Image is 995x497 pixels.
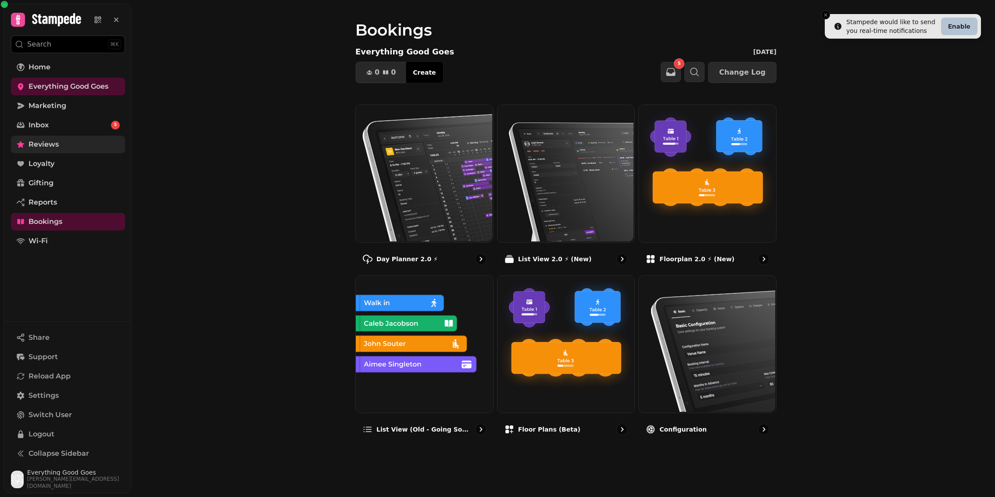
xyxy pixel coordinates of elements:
a: Settings [11,387,125,404]
img: User avatar [11,471,24,488]
span: 5 [678,61,681,66]
p: Floorplan 2.0 ⚡ (New) [659,255,734,263]
svg: go to [618,425,626,434]
svg: go to [618,255,626,263]
p: Everything Good Goes [355,46,454,58]
p: List view (Old - going soon) [376,425,472,434]
span: Marketing [29,101,66,111]
span: Change Log [719,69,766,76]
a: Bookings [11,213,125,230]
span: Bookings [29,216,62,227]
a: Everything Good Goes [11,78,125,95]
button: Create [406,62,443,83]
a: Reports [11,194,125,211]
span: 0 [375,69,379,76]
span: Switch User [29,410,72,420]
svg: go to [759,425,768,434]
a: List View 2.0 ⚡ (New)List View 2.0 ⚡ (New) [497,104,635,272]
a: Gifting [11,174,125,192]
span: Collapse Sidebar [29,448,89,459]
p: [DATE] [753,47,777,56]
span: Inbox [29,120,49,130]
svg: go to [476,255,485,263]
span: Reviews [29,139,59,150]
span: Settings [29,390,59,401]
span: Share [29,332,50,343]
a: Floor Plans (beta)Floor Plans (beta) [497,275,635,443]
span: Wi-Fi [29,236,48,246]
button: Switch User [11,406,125,424]
a: Inbox5 [11,116,125,134]
span: Everything Good Goes [27,469,125,475]
img: Configuration [638,275,775,412]
p: Day Planner 2.0 ⚡ [376,255,438,263]
a: Home [11,58,125,76]
a: Floorplan 2.0 ⚡ (New)Floorplan 2.0 ⚡ (New) [638,104,777,272]
button: Enable [941,18,977,35]
img: Day Planner 2.0 ⚡ [355,104,492,241]
span: Gifting [29,178,54,188]
a: Loyalty [11,155,125,173]
span: Support [29,352,58,362]
span: Home [29,62,50,72]
button: Logout [11,425,125,443]
a: List view (Old - going soon)List view (Old - going soon) [355,275,494,443]
button: Share [11,329,125,346]
button: User avatarEverything Good Goes[PERSON_NAME][EMAIL_ADDRESS][DOMAIN_NAME] [11,469,125,490]
a: ConfigurationConfiguration [638,275,777,443]
span: 0 [391,69,396,76]
svg: go to [476,425,485,434]
span: Create [413,69,436,76]
p: Search [27,39,51,50]
button: 00 [356,62,406,83]
p: Configuration [659,425,707,434]
button: Search⌘K [11,36,125,53]
a: Marketing [11,97,125,115]
span: [PERSON_NAME][EMAIL_ADDRESS][DOMAIN_NAME] [27,475,125,490]
button: Reload App [11,367,125,385]
div: ⌘K [108,40,121,49]
button: Close toast [821,11,830,19]
span: Everything Good Goes [29,81,108,92]
button: Support [11,348,125,366]
div: Stampede would like to send you real-time notifications [846,18,938,35]
svg: go to [759,255,768,263]
a: Reviews [11,136,125,153]
img: List View 2.0 ⚡ (New) [497,104,634,241]
img: List view (Old - going soon) [355,275,492,412]
img: Floorplan 2.0 ⚡ (New) [638,104,775,241]
a: Wi-Fi [11,232,125,250]
p: Floor Plans (beta) [518,425,580,434]
span: Reload App [29,371,71,382]
p: List View 2.0 ⚡ (New) [518,255,592,263]
span: 5 [114,122,117,128]
button: Change Log [708,62,777,83]
button: Collapse Sidebar [11,445,125,462]
span: Loyalty [29,158,54,169]
span: Logout [29,429,54,439]
span: Reports [29,197,57,208]
a: Day Planner 2.0 ⚡Day Planner 2.0 ⚡ [355,104,494,272]
img: Floor Plans (beta) [497,275,634,412]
